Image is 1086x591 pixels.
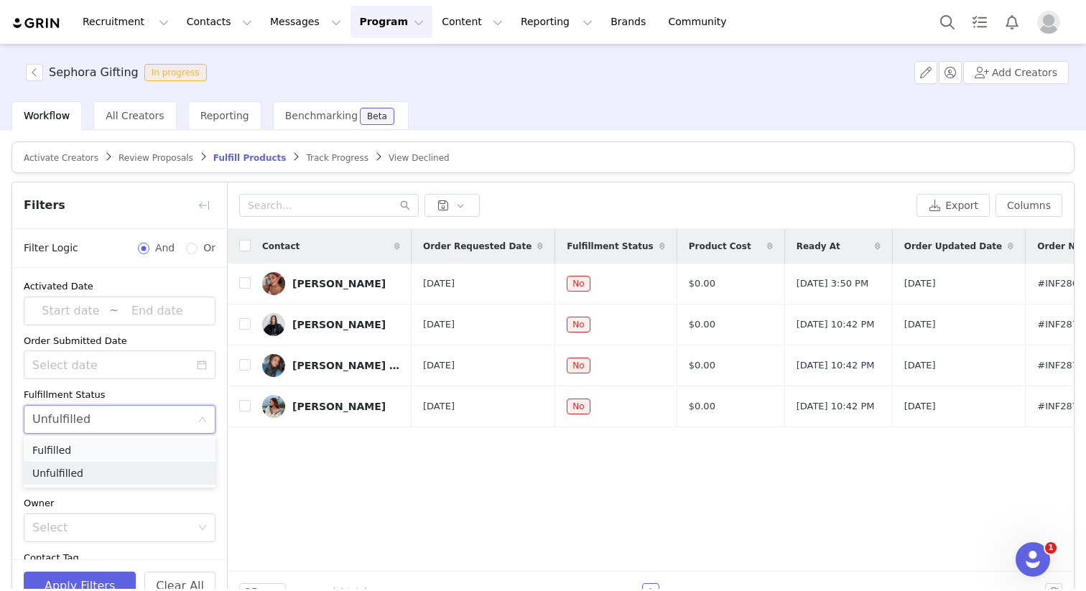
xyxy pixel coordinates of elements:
[797,399,875,414] span: [DATE] 10:42 PM
[24,551,215,565] div: Contact Tag
[389,153,450,163] span: View Declined
[262,313,285,336] img: 17db32bd-1443-4ff9-8a3e-561c046935e2.jpg
[262,395,400,418] a: [PERSON_NAME]
[149,241,180,256] span: And
[26,64,213,81] span: [object Object]
[567,240,653,253] span: Fulfillment Status
[292,278,386,289] div: [PERSON_NAME]
[49,64,139,81] h3: Sephora Gifting
[262,395,285,418] img: 52723dc3-1eda-40e3-8a34-4414a303b3f5.jpg
[567,399,590,414] span: No
[689,399,715,414] span: $0.00
[512,6,601,38] button: Reporting
[262,354,400,377] a: [PERSON_NAME] Rock
[178,6,261,38] button: Contacts
[32,406,90,433] div: Unfulfilled
[660,6,742,38] a: Community
[567,317,590,332] span: No
[1037,11,1060,34] img: placeholder-profile.jpg
[106,110,164,121] span: All Creators
[197,360,207,370] i: icon: calendar
[932,6,963,38] button: Search
[292,319,386,330] div: [PERSON_NAME]
[400,200,410,210] i: icon: search
[306,153,368,163] span: Track Progress
[292,401,386,412] div: [PERSON_NAME]
[567,276,590,292] span: No
[262,313,400,336] a: [PERSON_NAME]
[797,358,875,373] span: [DATE] 10:42 PM
[797,240,840,253] span: Ready At
[367,112,387,121] div: Beta
[24,197,65,214] span: Filters
[262,272,400,295] a: [PERSON_NAME]
[689,358,715,373] span: $0.00
[423,317,455,332] span: [DATE]
[423,358,455,373] span: [DATE]
[32,521,191,535] div: Select
[24,279,215,294] div: Activated Date
[262,272,285,295] img: 103a92a7-3a0b-4b73-91c3-b271b9a37467.jpg
[996,6,1028,38] button: Notifications
[916,194,990,217] button: Export
[24,496,215,511] div: Owner
[198,241,215,256] span: Or
[689,240,751,253] span: Product Cost
[797,317,875,332] span: [DATE] 10:42 PM
[423,399,455,414] span: [DATE]
[24,350,215,379] input: Select date
[964,6,995,38] a: Tasks
[689,276,715,291] span: $0.00
[689,317,715,332] span: $0.00
[285,110,358,121] span: Benchmarking
[995,194,1062,217] button: Columns
[11,17,62,30] img: grin logo
[797,276,868,291] span: [DATE] 3:50 PM
[32,302,109,320] input: Start date
[567,358,590,373] span: No
[261,6,350,38] button: Messages
[1029,11,1075,34] button: Profile
[24,439,215,462] li: Fulfilled
[423,240,532,253] span: Order Requested Date
[213,153,287,163] span: Fulfill Products
[904,240,1003,253] span: Order Updated Date
[24,388,215,402] div: Fulfillment Status
[24,153,98,163] span: Activate Creators
[1045,542,1057,554] span: 1
[262,240,300,253] span: Contact
[24,241,78,256] span: Filter Logic
[292,360,400,371] div: [PERSON_NAME] Rock
[198,523,207,534] i: icon: down
[74,6,177,38] button: Recruitment
[119,302,195,320] input: End date
[144,64,207,81] span: In progress
[423,276,455,291] span: [DATE]
[1016,542,1050,577] iframe: Intercom live chat
[239,194,419,217] input: Search...
[24,334,215,348] div: Order Submitted Date
[200,110,249,121] span: Reporting
[602,6,659,38] a: Brands
[24,110,70,121] span: Workflow
[262,354,285,377] img: 05f26a19-bb5e-42d8-ab6b-ed9eac72a4e2.jpg
[351,6,432,38] button: Program
[433,6,511,38] button: Content
[24,462,215,485] li: Unfulfilled
[119,153,193,163] span: Review Proposals
[963,61,1069,84] button: Add Creators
